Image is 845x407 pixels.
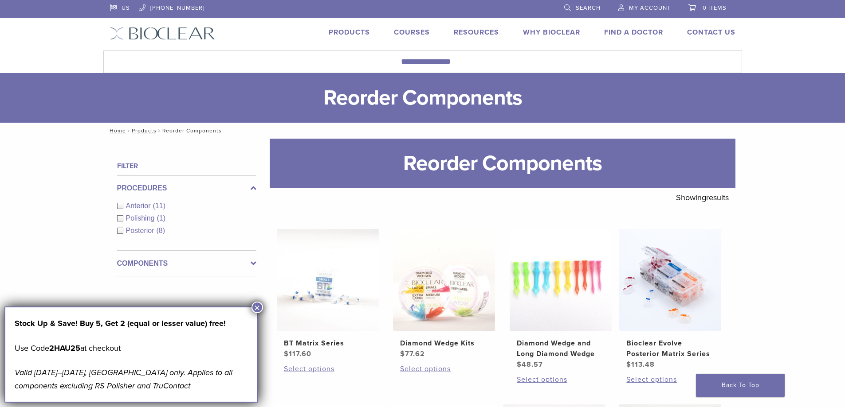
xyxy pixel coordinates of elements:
h2: Diamond Wedge Kits [400,338,488,349]
a: Select options for “Bioclear Evolve Posterior Matrix Series” [626,374,714,385]
h1: Reorder Components [270,139,735,188]
span: Anterior [126,202,153,209]
a: Select options for “Diamond Wedge and Long Diamond Wedge” [517,374,605,385]
span: $ [400,349,405,358]
img: Diamond Wedge Kits [393,229,495,331]
span: (1) [157,214,165,222]
a: Courses [394,28,430,37]
a: BT Matrix SeriesBT Matrix Series $117.60 [276,229,380,359]
span: Polishing [126,214,157,222]
a: Products [132,128,157,134]
em: Valid [DATE]–[DATE], [GEOGRAPHIC_DATA] only. Applies to all components excluding RS Polisher and ... [15,368,232,391]
a: Find A Doctor [604,28,663,37]
span: / [126,128,132,133]
label: Procedures [117,183,256,194]
a: Select options for “Diamond Wedge Kits” [400,364,488,374]
img: BT Matrix Series [277,229,379,331]
span: (11) [153,202,165,209]
span: My Account [629,4,671,12]
bdi: 117.60 [284,349,311,358]
a: Products [329,28,370,37]
a: Resources [454,28,499,37]
nav: Reorder Components [103,123,742,139]
a: Home [107,128,126,134]
button: Close [252,302,263,313]
p: Showing results [676,188,729,207]
img: Bioclear Evolve Posterior Matrix Series [619,229,721,331]
strong: Stock Up & Save! Buy 5, Get 2 (equal or lesser value) free! [15,318,226,328]
h2: Diamond Wedge and Long Diamond Wedge [517,338,605,359]
a: Diamond Wedge KitsDiamond Wedge Kits $77.62 [393,229,496,359]
span: (8) [157,227,165,234]
h2: Bioclear Evolve Posterior Matrix Series [626,338,714,359]
strong: 2HAU25 [49,343,80,353]
span: / [157,128,162,133]
span: $ [517,360,522,369]
label: Components [117,258,256,269]
a: Bioclear Evolve Posterior Matrix SeriesBioclear Evolve Posterior Matrix Series $113.48 [619,229,722,370]
span: $ [284,349,289,358]
span: Search [576,4,601,12]
bdi: 77.62 [400,349,425,358]
bdi: 48.57 [517,360,543,369]
a: Why Bioclear [523,28,580,37]
a: Select options for “BT Matrix Series” [284,364,372,374]
img: Bioclear [110,27,215,40]
span: 0 items [703,4,727,12]
a: Diamond Wedge and Long Diamond WedgeDiamond Wedge and Long Diamond Wedge $48.57 [509,229,613,370]
span: $ [626,360,631,369]
bdi: 113.48 [626,360,655,369]
h4: Filter [117,161,256,171]
img: Diamond Wedge and Long Diamond Wedge [510,229,612,331]
a: Back To Top [696,374,785,397]
p: Use Code at checkout [15,341,248,355]
a: Contact Us [687,28,735,37]
span: Posterior [126,227,157,234]
h2: BT Matrix Series [284,338,372,349]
